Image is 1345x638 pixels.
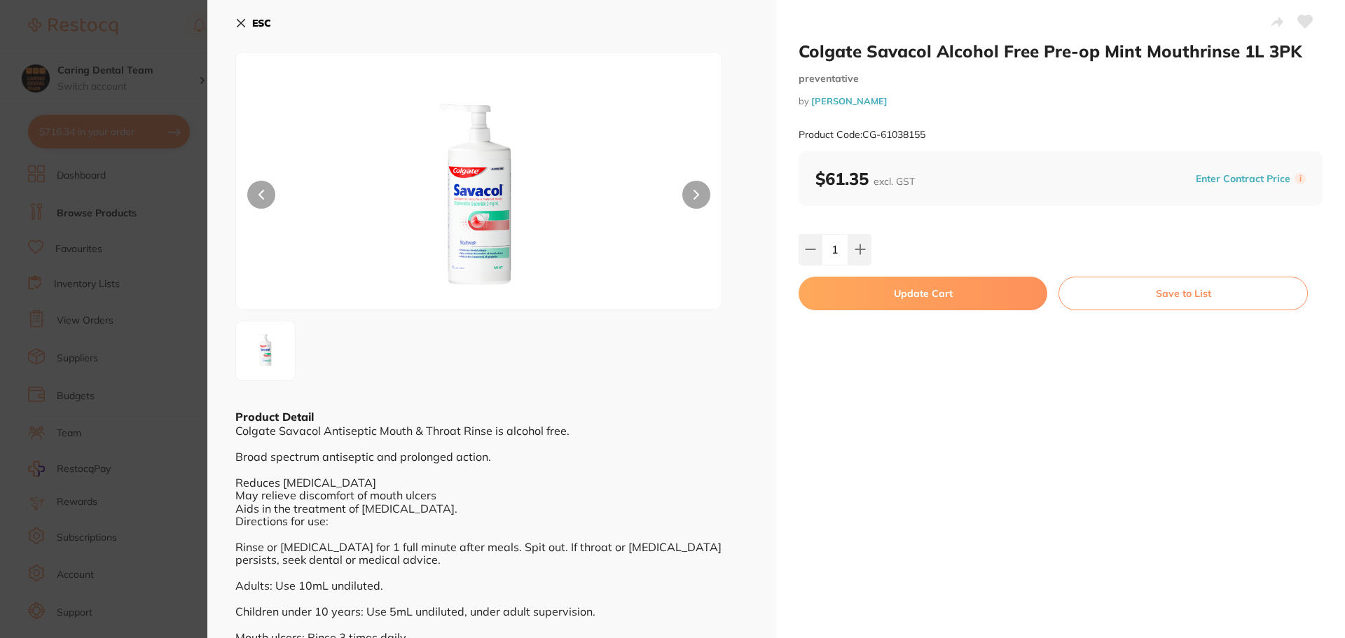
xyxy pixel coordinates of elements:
a: [PERSON_NAME] [811,95,888,106]
small: by [799,96,1323,106]
button: ESC [235,11,271,35]
h2: Colgate Savacol Alcohol Free Pre-op Mint Mouthrinse 1L 3PK [799,41,1323,62]
img: bnQtcG5n [333,88,625,309]
button: Update Cart [799,277,1047,310]
small: Product Code: CG-61038155 [799,129,925,141]
small: preventative [799,73,1323,85]
button: Enter Contract Price [1192,172,1295,186]
label: i [1295,173,1306,184]
button: Save to List [1058,277,1308,310]
img: bnQtcG5n [240,326,291,376]
span: excl. GST [874,175,915,188]
b: ESC [252,17,271,29]
b: $61.35 [815,168,915,189]
b: Product Detail [235,410,314,424]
